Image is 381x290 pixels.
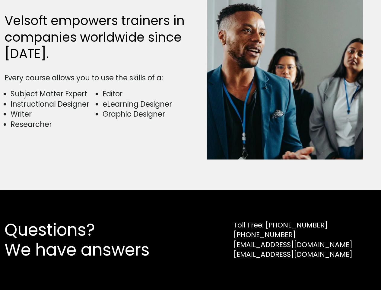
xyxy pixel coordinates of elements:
[5,73,188,83] div: Every course allows you to use the skills of a:
[11,89,95,99] li: Subject Matter Expert
[103,89,187,99] li: Editor
[11,99,95,109] li: Instructional Designer
[233,220,352,259] div: Toll Free: [PHONE_NUMBER] [PHONE_NUMBER] [EMAIL_ADDRESS][DOMAIN_NAME] [EMAIL_ADDRESS][DOMAIN_NAME]
[11,109,95,119] li: Writer
[5,13,188,62] h2: Velsoft empowers trainers in companies worldwide since [DATE].
[103,99,187,109] li: eLearning Designer
[103,109,187,119] li: Graphic Designer
[11,119,95,130] li: Researcher
[5,220,171,260] h2: Questions? We have answers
